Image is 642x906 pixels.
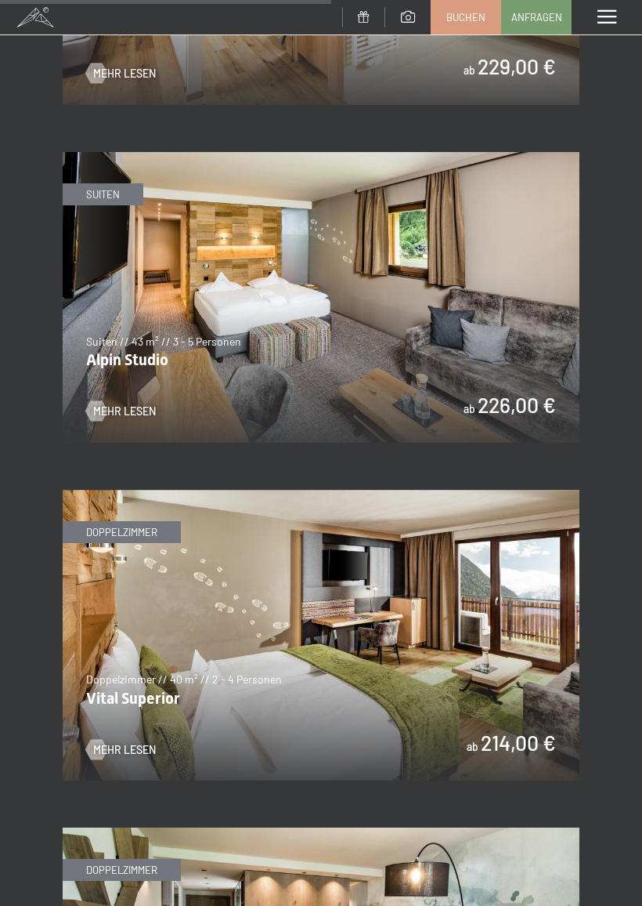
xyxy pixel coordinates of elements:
[63,490,579,781] img: Vital Superior
[63,153,579,162] a: Alpin Studio
[431,1,500,34] a: Buchen
[86,404,156,419] a: Mehr Lesen
[63,491,579,500] a: Vital Superior
[86,66,156,82] a: Mehr Lesen
[93,404,156,419] span: Mehr Lesen
[63,152,579,443] img: Alpin Studio
[446,10,485,24] span: Buchen
[511,10,562,24] span: Anfragen
[86,742,156,758] a: Mehr Lesen
[93,66,156,82] span: Mehr Lesen
[93,742,156,758] span: Mehr Lesen
[502,1,571,34] a: Anfragen
[63,828,579,838] a: Junior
